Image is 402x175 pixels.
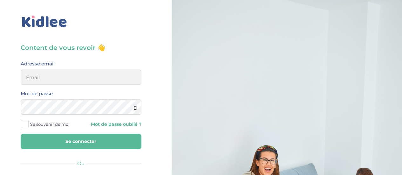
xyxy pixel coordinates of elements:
span: Se souvenir de moi [30,120,70,128]
input: Email [21,70,141,85]
label: Adresse email [21,60,55,68]
label: Mot de passe [21,90,53,98]
a: Mot de passe oublié ? [86,121,141,127]
span: Ou [77,160,85,166]
h3: Content de vous revoir 👋 [21,43,141,52]
button: Se connecter [21,134,141,149]
img: logo_kidlee_bleu [21,14,68,29]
